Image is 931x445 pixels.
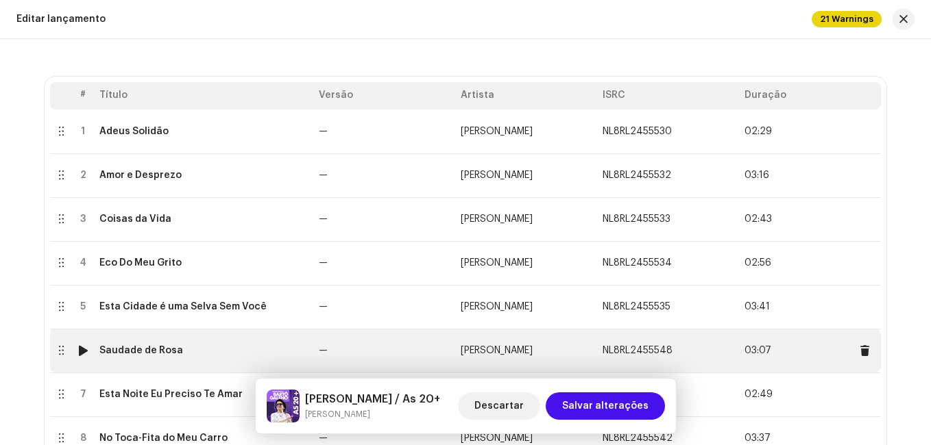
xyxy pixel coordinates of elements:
[603,170,671,180] span: NL8RL2455532
[319,170,328,180] span: —
[474,392,524,420] span: Descartar
[319,433,328,443] span: —
[319,346,328,355] span: —
[461,258,533,268] span: Bartô Galeno
[461,302,533,311] span: Bartô Galeno
[745,170,769,181] span: 03:16
[603,214,670,224] span: NL8RL2455533
[739,82,881,110] th: Duração
[305,391,440,407] h5: Bartô Galeno / As 20+
[745,126,772,137] span: 02:29
[99,301,267,312] div: Esta Cidade é uma Selva Sem Você
[546,392,665,420] button: Salvar alterações
[313,82,455,110] th: Versão
[603,302,670,311] span: NL8RL2455535
[562,392,649,420] span: Salvar alterações
[603,433,673,443] span: NL8RL2455542
[461,433,533,443] span: Bartô Galeno
[267,390,300,422] img: e5fa9fdb-e63f-4601-973e-342a8d62940e
[99,389,243,400] div: Esta Noite Eu Preciso Te Amar
[745,257,771,268] span: 02:56
[99,433,228,444] div: No Toca-Fita do Meu Carro
[745,389,773,400] span: 02:49
[319,127,328,136] span: —
[305,407,440,421] small: Bartô Galeno / As 20+
[461,127,533,136] span: Bartô Galeno
[603,346,673,355] span: NL8RL2455548
[94,82,313,110] th: Título
[319,258,328,268] span: —
[603,127,672,136] span: NL8RL2455530
[461,170,533,180] span: Bartô Galeno
[745,214,772,225] span: 02:43
[319,214,328,224] span: —
[745,433,771,444] span: 03:37
[455,82,597,110] th: Artista
[461,214,533,224] span: Bartô Galeno
[597,82,739,110] th: ISRC
[461,346,533,355] span: Bartô Galeno
[745,345,771,356] span: 03:07
[603,258,672,268] span: NL8RL2455534
[745,301,770,312] span: 03:41
[319,302,328,311] span: —
[458,392,540,420] button: Descartar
